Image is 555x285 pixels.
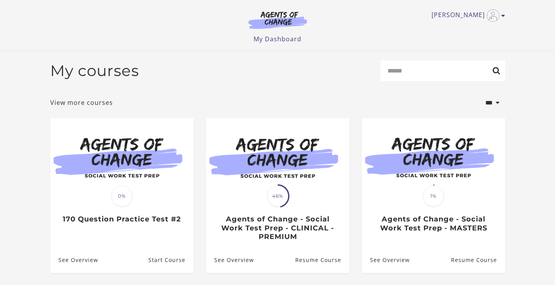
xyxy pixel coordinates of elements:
h3: 170 Question Practice Test #2 [58,215,185,224]
h3: Agents of Change - Social Work Test Prep - MASTERS [370,215,497,232]
a: My Dashboard [254,35,301,43]
span: 0% [111,186,132,207]
a: 170 Question Practice Test #2: See Overview [50,247,98,273]
a: Agents of Change - Social Work Test Prep - CLINICAL - PREMIUM: Resume Course [295,247,349,273]
h3: Agents of Change - Social Work Test Prep - CLINICAL - PREMIUM [214,215,341,241]
a: Agents of Change - Social Work Test Prep - MASTERS: See Overview [362,247,410,273]
a: Agents of Change - Social Work Test Prep - CLINICAL - PREMIUM: See Overview [206,247,254,273]
span: 1% [423,186,444,207]
a: 170 Question Practice Test #2: Resume Course [148,247,193,273]
a: Agents of Change - Social Work Test Prep - MASTERS: Resume Course [451,247,505,273]
h2: My courses [50,62,139,80]
img: Agents of Change Logo [240,11,315,29]
a: View more courses [50,98,113,107]
a: Toggle menu [432,9,501,22]
span: 46% [267,186,288,207]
